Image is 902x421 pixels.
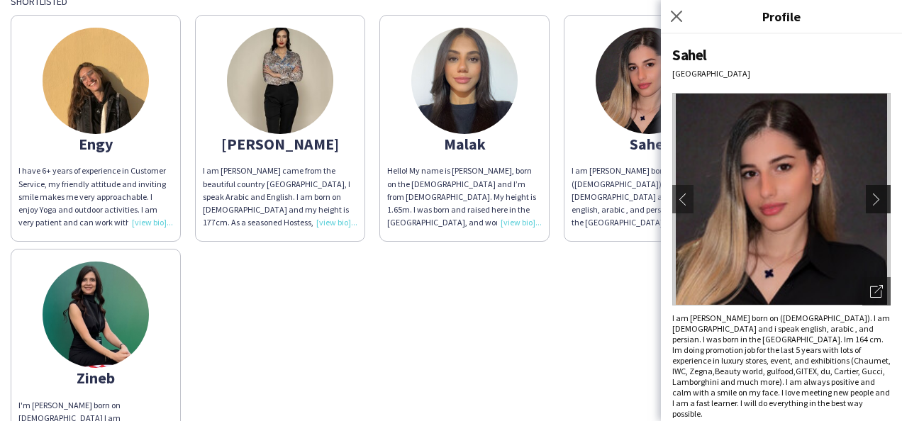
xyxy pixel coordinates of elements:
[43,28,149,134] img: thumb-65ab38588cdc0.jpeg
[661,7,902,26] h3: Profile
[18,164,173,229] div: I have 6+ years of experience in Customer Service, my friendly attitude and inviting smile makes ...
[18,137,173,150] div: Engy
[203,137,357,150] div: [PERSON_NAME]
[387,137,542,150] div: Malak
[672,45,891,64] div: Sahel
[572,164,726,229] div: I am [PERSON_NAME] born on ([DEMOGRAPHIC_DATA]). I am [DEMOGRAPHIC_DATA] and i speak english, ara...
[572,137,726,150] div: Sahel
[18,371,173,384] div: Zineb
[672,313,891,419] div: I am [PERSON_NAME] born on ([DEMOGRAPHIC_DATA]). I am [DEMOGRAPHIC_DATA] and i speak english, ara...
[672,68,891,79] div: [GEOGRAPHIC_DATA]
[227,28,333,134] img: thumb-67126dc907f79.jpeg
[672,93,891,305] img: Crew avatar or photo
[862,277,891,305] div: Open photos pop-in
[596,28,702,134] img: thumb-6736815500af0.jpeg
[203,164,357,229] div: I am [PERSON_NAME] came from the beautiful country [GEOGRAPHIC_DATA], I speak Arabic and English....
[387,164,542,229] div: Hello! My name is [PERSON_NAME], born on the [DEMOGRAPHIC_DATA] and I’m from [DEMOGRAPHIC_DATA]. ...
[411,28,518,134] img: thumb-670adb23170e3.jpeg
[43,262,149,368] img: thumb-8fa862a2-4ba6-4d8c-b812-4ab7bb08ac6d.jpg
